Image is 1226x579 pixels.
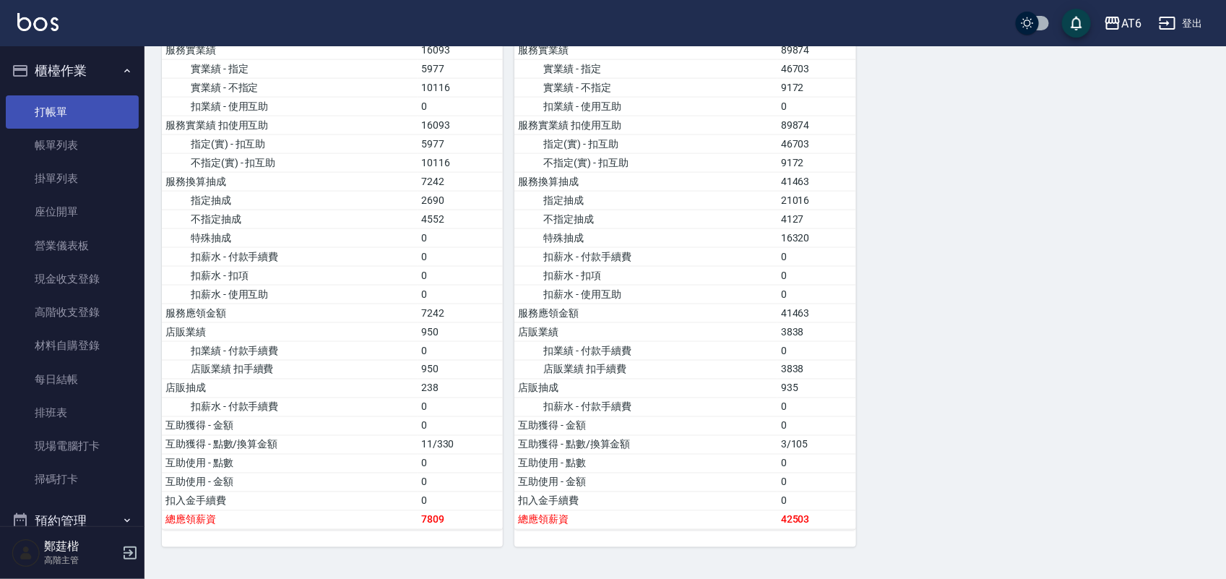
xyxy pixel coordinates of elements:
td: 950 [418,322,503,341]
td: 0 [418,416,503,435]
td: 0 [418,228,503,247]
td: 16093 [418,116,503,134]
td: 實業績 - 不指定 [162,78,418,97]
td: 11/330 [418,435,503,454]
button: 預約管理 [6,502,139,540]
a: 每日結帳 [6,363,139,396]
td: 10116 [418,78,503,97]
td: 不指定抽成 [162,210,418,228]
td: 0 [777,454,856,473]
td: 扣業績 - 付款手續費 [514,341,777,360]
td: 0 [418,454,503,473]
td: 5977 [418,59,503,78]
td: 實業績 - 不指定 [514,78,777,97]
td: 服務應領金額 [162,304,418,322]
td: 店販業績 [162,322,418,341]
a: 高階收支登錄 [6,296,139,329]
td: 41463 [777,172,856,191]
td: 互助使用 - 金額 [514,473,777,492]
td: 0 [418,341,503,360]
td: 互助獲得 - 點數/換算金額 [162,435,418,454]
td: 16093 [418,40,503,59]
td: 扣薪水 - 付款手續費 [514,247,777,266]
td: 總應領薪資 [162,510,418,529]
img: Person [12,539,40,567]
td: 特殊抽成 [162,228,418,247]
td: 扣業績 - 使用互助 [514,97,777,116]
td: 41463 [777,304,856,322]
td: 店販業績 扣手續費 [514,360,777,379]
h5: 鄭莛楷 [44,539,118,554]
td: 服務實業績 [514,40,777,59]
td: 實業績 - 指定 [162,59,418,78]
td: 互助使用 - 點數 [514,454,777,473]
p: 高階主管 [44,554,118,567]
td: 扣薪水 - 扣項 [514,266,777,285]
td: 3838 [777,360,856,379]
td: 21016 [777,191,856,210]
td: 0 [777,492,856,510]
td: 0 [777,398,856,416]
td: 服務實業績 [162,40,418,59]
td: 實業績 - 指定 [514,59,777,78]
td: 7242 [418,304,503,322]
td: 指定抽成 [162,191,418,210]
td: 服務實業績 扣使用互助 [514,116,777,134]
td: 0 [418,398,503,416]
a: 掛單列表 [6,162,139,195]
td: 服務換算抽成 [162,172,418,191]
td: 扣薪水 - 付款手續費 [162,398,418,416]
a: 帳單列表 [6,129,139,162]
td: 89874 [777,116,856,134]
td: 店販抽成 [514,379,777,398]
div: AT6 [1121,14,1141,33]
td: 扣薪水 - 付款手續費 [162,247,418,266]
a: 現場電腦打卡 [6,429,139,463]
td: 5977 [418,134,503,153]
td: 不指定抽成 [514,210,777,228]
button: save [1062,9,1091,38]
td: 扣薪水 - 付款手續費 [514,398,777,416]
td: 服務實業績 扣使用互助 [162,116,418,134]
td: 0 [418,97,503,116]
td: 0 [777,97,856,116]
td: 46703 [777,59,856,78]
a: 營業儀表板 [6,229,139,262]
td: 238 [418,379,503,398]
td: 16320 [777,228,856,247]
td: 0 [777,247,856,266]
td: 10116 [418,153,503,172]
td: 42503 [777,510,856,529]
td: 不指定(實) - 扣互助 [514,153,777,172]
button: 登出 [1153,10,1209,37]
td: 3/105 [777,435,856,454]
td: 3838 [777,322,856,341]
td: 0 [418,285,503,304]
td: 0 [777,416,856,435]
td: 0 [777,341,856,360]
a: 現金收支登錄 [6,262,139,296]
a: 座位開單 [6,195,139,228]
td: 店販抽成 [162,379,418,398]
td: 0 [418,473,503,492]
button: 櫃檯作業 [6,52,139,90]
td: 0 [418,247,503,266]
td: 互助獲得 - 點數/換算金額 [514,435,777,454]
td: 店販業績 扣手續費 [162,360,418,379]
td: 指定(實) - 扣互助 [162,134,418,153]
td: 互助使用 - 金額 [162,473,418,492]
td: 扣業績 - 使用互助 [162,97,418,116]
td: 扣業績 - 付款手續費 [162,341,418,360]
a: 材料自購登錄 [6,329,139,362]
td: 9172 [777,78,856,97]
td: 扣入金手續費 [162,492,418,510]
td: 0 [418,266,503,285]
td: 46703 [777,134,856,153]
td: 互助獲得 - 金額 [162,416,418,435]
td: 特殊抽成 [514,228,777,247]
td: 扣薪水 - 使用互助 [162,285,418,304]
td: 互助獲得 - 金額 [514,416,777,435]
a: 排班表 [6,396,139,429]
td: 不指定(實) - 扣互助 [162,153,418,172]
td: 950 [418,360,503,379]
